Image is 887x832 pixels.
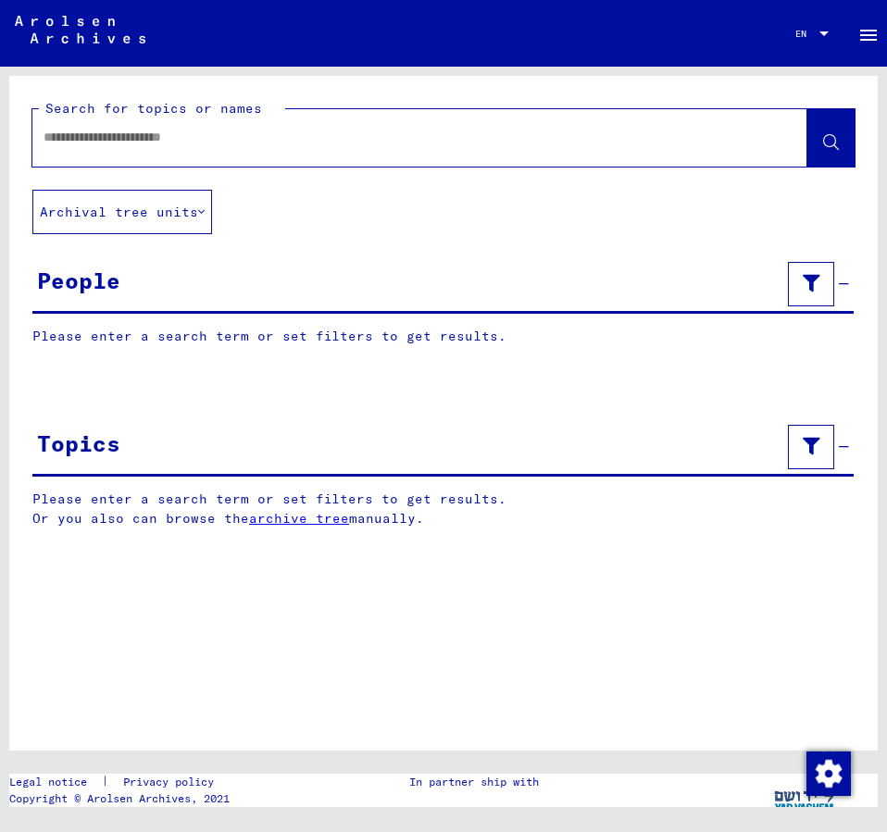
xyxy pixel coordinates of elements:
[37,427,120,460] div: Topics
[45,100,262,117] mat-label: Search for topics or names
[32,190,212,234] button: Archival tree units
[806,751,851,796] img: Change consent
[806,751,850,795] div: Change consent
[32,490,855,528] p: Please enter a search term or set filters to get results. Or you also can browse the manually.
[770,774,840,820] img: yv_logo.png
[857,24,880,46] mat-icon: Side nav toggle icon
[32,327,854,346] p: Please enter a search term or set filters to get results.
[37,264,120,297] div: People
[15,16,145,43] img: Arolsen_neg.svg
[108,774,236,790] a: Privacy policy
[409,774,539,790] p: In partner ship with
[9,774,236,790] div: |
[850,15,887,52] button: Toggle sidenav
[249,510,349,527] a: archive tree
[9,774,102,790] a: Legal notice
[795,29,816,39] span: EN
[9,790,236,807] p: Copyright © Arolsen Archives, 2021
